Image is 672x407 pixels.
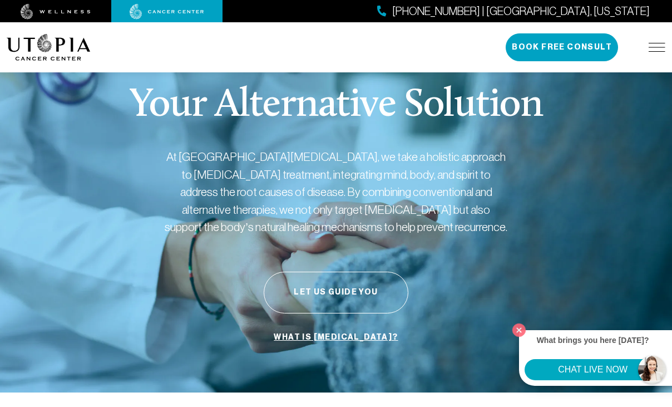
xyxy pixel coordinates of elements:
[129,86,542,126] p: Your Alternative Solution
[164,148,508,236] p: At [GEOGRAPHIC_DATA][MEDICAL_DATA], we take a holistic approach to [MEDICAL_DATA] treatment, inte...
[21,4,91,19] img: wellness
[525,359,661,380] button: CHAT LIVE NOW
[264,272,408,313] button: Let Us Guide You
[377,3,650,19] a: [PHONE_NUMBER] | [GEOGRAPHIC_DATA], [US_STATE]
[510,321,528,340] button: Close
[506,33,618,61] button: Book Free Consult
[392,3,650,19] span: [PHONE_NUMBER] | [GEOGRAPHIC_DATA], [US_STATE]
[7,34,91,61] img: logo
[537,336,649,345] strong: What brings you here [DATE]?
[271,327,401,348] a: What is [MEDICAL_DATA]?
[649,43,665,52] img: icon-hamburger
[130,4,204,19] img: cancer center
